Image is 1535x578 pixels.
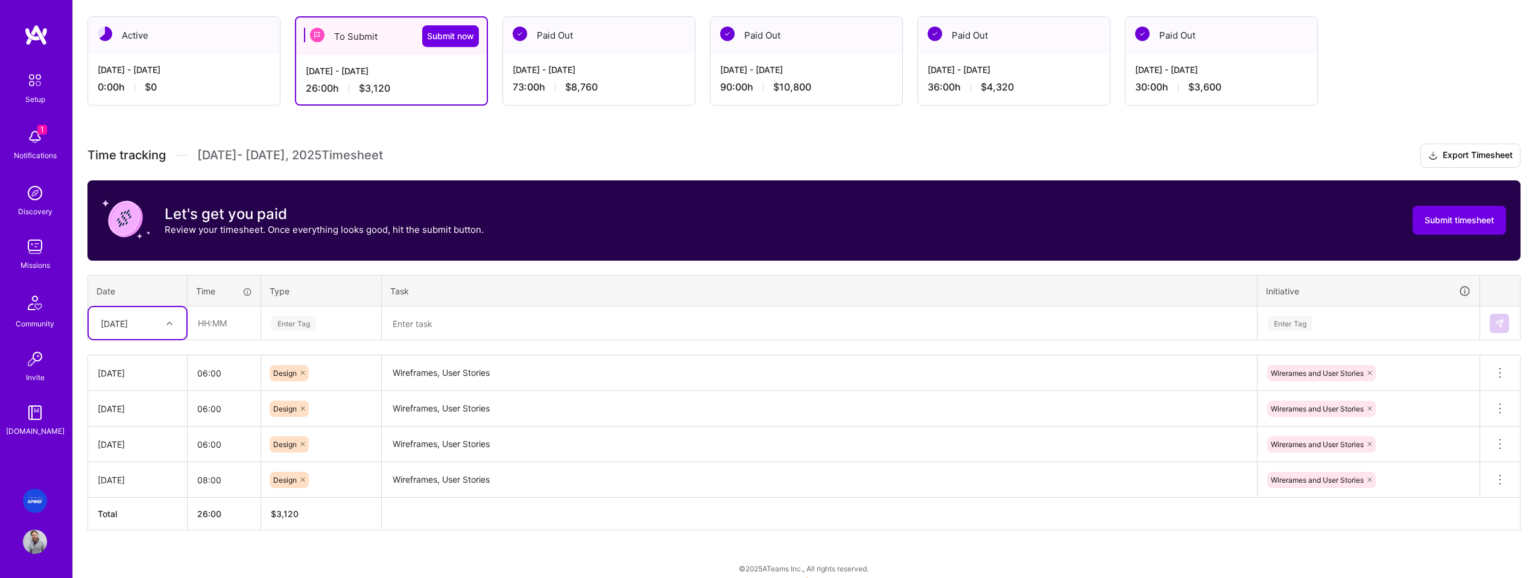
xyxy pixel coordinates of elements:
img: setup [22,68,48,93]
img: Submit [1495,319,1504,328]
span: Submit timesheet [1425,214,1494,226]
div: Enter Tag [1268,314,1312,332]
span: Wirerames and User Stories [1271,475,1364,484]
th: Type [261,275,382,306]
th: Task [382,275,1258,306]
a: AI & Behavioral Science Platform [20,489,50,513]
input: HH:MM [188,428,261,460]
span: Wirerames and User Stories [1271,369,1364,378]
textarea: Wireframes, User Stories [383,463,1256,497]
div: [DATE] [98,402,177,415]
img: Paid Out [1135,27,1150,41]
span: Wirerames and User Stories [1271,404,1364,413]
input: HH:MM [188,464,261,496]
div: Setup [25,93,45,106]
span: $8,760 [565,81,598,94]
th: Total [88,498,188,530]
span: Submit now [427,30,474,42]
div: [DATE] - [DATE] [1135,63,1308,76]
button: Submit timesheet [1413,206,1506,235]
span: $3,120 [359,82,390,95]
div: 26:00 h [306,82,477,95]
div: [DATE] - [DATE] [513,63,685,76]
button: Submit now [422,25,479,47]
img: Active [98,27,112,41]
img: User Avatar [23,530,47,554]
div: Initiative [1266,284,1471,298]
div: Time [196,285,252,297]
div: To Submit [296,17,487,55]
textarea: Wireframes, User Stories [383,392,1256,425]
div: 0:00 h [98,81,270,94]
span: Time tracking [87,148,166,163]
span: Wirerames and User Stories [1271,440,1364,449]
div: [DATE] [98,474,177,486]
img: discovery [23,181,47,205]
img: AI & Behavioral Science Platform [23,489,47,513]
div: [DATE] [98,367,177,380]
div: 90:00 h [720,81,893,94]
p: Review your timesheet. Once everything looks good, hit the submit button. [165,223,484,236]
th: 26:00 [188,498,261,530]
textarea: Wireframes, User Stories [383,357,1256,390]
img: coin [102,195,150,243]
div: Paid Out [1125,17,1317,54]
img: guide book [23,401,47,425]
span: [DATE] - [DATE] , 2025 Timesheet [197,148,383,163]
img: Community [21,288,49,317]
div: Active [88,17,280,54]
input: HH:MM [188,307,260,339]
img: teamwork [23,235,47,259]
div: Paid Out [711,17,902,54]
span: $4,320 [981,81,1014,94]
img: Invite [23,347,47,371]
div: [DATE] [101,317,128,329]
th: Date [88,275,188,306]
div: 30:00 h [1135,81,1308,94]
span: Design [273,440,297,449]
img: bell [23,125,47,149]
img: Paid Out [928,27,942,41]
img: Paid Out [720,27,735,41]
span: $ 3,120 [271,509,299,519]
span: 1 [37,125,47,135]
div: [DATE] - [DATE] [928,63,1100,76]
div: Paid Out [918,17,1110,54]
input: HH:MM [188,357,261,389]
img: To Submit [310,28,324,42]
div: Paid Out [503,17,695,54]
div: Community [16,317,54,330]
span: Design [273,369,297,378]
div: Enter Tag [271,314,316,332]
textarea: Wireframes, User Stories [383,428,1256,461]
input: HH:MM [188,393,261,425]
div: [DATE] - [DATE] [98,63,270,76]
img: logo [24,24,48,46]
h3: Let's get you paid [165,205,484,223]
div: [DATE] - [DATE] [306,65,477,77]
div: [DATE] - [DATE] [720,63,893,76]
button: Export Timesheet [1420,144,1521,168]
a: User Avatar [20,530,50,554]
span: $3,600 [1188,81,1221,94]
i: icon Chevron [166,320,172,326]
i: icon Download [1428,150,1438,162]
span: $0 [145,81,157,94]
div: Missions [21,259,50,272]
div: 73:00 h [513,81,685,94]
div: Discovery [18,205,52,218]
div: [DATE] [98,438,177,451]
img: Paid Out [513,27,527,41]
div: Notifications [14,149,57,162]
div: Invite [26,371,45,384]
span: Design [273,404,297,413]
span: Design [273,475,297,484]
div: 36:00 h [928,81,1100,94]
span: $10,800 [773,81,811,94]
div: [DOMAIN_NAME] [6,425,65,437]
